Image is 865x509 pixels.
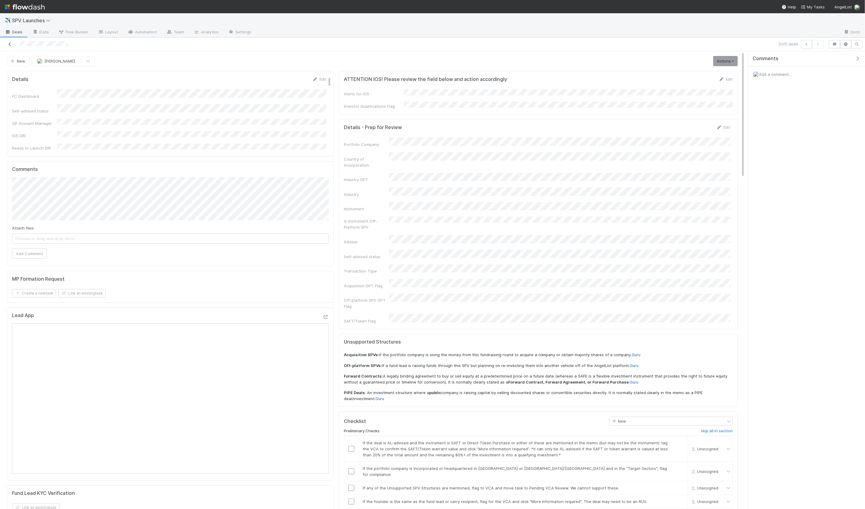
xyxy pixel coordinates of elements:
h5: Details - Prep for Review [344,125,402,131]
label: Attach files: [12,225,35,231]
div: IOS DRI [12,133,57,139]
a: Guru [630,363,639,368]
span: New [611,419,626,424]
div: Help [782,4,796,10]
span: Unassigned [690,469,718,474]
strong: PIPE Deals [344,390,365,395]
button: Link an existingtask [58,289,105,298]
span: Unassigned [690,499,718,504]
strong: Off-platform SPVs: [344,363,382,368]
div: Investor Qualifications Flag [344,103,404,109]
p: A legally binding agreement to buy or sell equity at a predetermined price on a future date (wher... [344,373,733,385]
div: Ready to Launch DRI [12,145,57,151]
strong: Forward Contract, Forward Agreement, or Forward Purchase [508,380,629,384]
button: Create a newtask [12,289,56,298]
a: Edit [716,125,730,130]
a: Guru [632,352,641,357]
span: Flow Builder [58,29,88,35]
a: skip all in section [701,429,733,436]
span: If the portfolio company is incorporated or headquartered in [GEOGRAPHIC_DATA] or [GEOGRAPHIC_DAT... [363,466,667,477]
h5: Details [12,76,29,82]
strong: Acquisition SPVs: [344,352,379,357]
h5: Lead App [12,313,34,319]
div: FC Dashboard [12,93,57,99]
button: Add Comment [12,248,47,259]
h5: Checklist [344,418,366,424]
a: Edit [719,77,733,82]
span: Choose or drag and drop file(s) [12,234,329,243]
span: Unassigned [690,486,718,490]
a: Settings [223,28,256,37]
a: Edit [312,77,326,82]
span: Unassigned [690,447,718,451]
a: Docs [839,28,865,37]
a: Guru [375,396,384,401]
img: avatar_04f2f553-352a-453f-b9fb-c6074dc60769.png [753,71,759,77]
span: Comments [753,56,778,62]
a: Flow Builder [53,28,93,37]
a: Team [162,28,189,37]
a: Actions [713,56,738,66]
span: ✈️ [5,18,11,23]
a: Automation [123,28,162,37]
a: Guru [630,380,639,384]
button: [PERSON_NAME] [32,56,79,66]
div: Transaction Type [344,268,389,274]
span: SPV Launches [12,17,53,23]
img: avatar_04f2f553-352a-453f-b9fb-c6074dc60769.png [37,58,43,64]
a: Data [28,28,53,37]
h6: Preliminary Checks [344,429,380,433]
h6: skip all in section [701,429,733,433]
div: Alerts for IOS [344,91,404,97]
span: New [10,59,25,63]
span: If the deal is AL-advised and the instrument is SAFT or Direct Token Purchase or either of these ... [363,440,668,457]
span: AngelList [834,5,852,9]
a: Layout [93,28,123,37]
span: Deals [5,29,23,35]
img: avatar_04f2f553-352a-453f-b9fb-c6074dc60769.png [854,4,860,10]
div: GP Account Manager [12,120,57,126]
div: Portfolio Company [344,141,389,147]
div: Self-advised status [344,254,389,260]
div: Is Instrument Off-Platform SPV [344,218,389,230]
p: : An investment structure where a company is raising capital by selling discounted shares or conv... [344,390,733,402]
a: My Tasks [801,4,825,10]
h5: Comments [12,166,329,172]
strong: public [429,390,441,395]
div: Country of Incorporation [344,156,389,168]
div: Acquisition GPT Flag [344,283,389,289]
span: 2 of 2 deals [778,41,799,47]
h5: ATTENTION IOS! Please review the field below and action accordingly [344,76,507,82]
div: SAFT/Token Flag [344,318,389,324]
span: If any of the Unsupported SPV Structures are mentioned, flag to VCA and move task to Pending VCA ... [363,486,619,490]
strong: Forward Contracts: [344,374,383,378]
div: Self-advised status [12,108,57,114]
span: Add a comment... [759,72,791,77]
p: If a fund lead is raising funds through this SPV but planning on re-investing them into another v... [344,363,733,369]
div: Off-platform SPV GPT Flag [344,297,389,309]
a: Analytics [189,28,223,37]
h5: MP Formation Request [12,276,65,282]
img: logo-inverted-e16ddd16eac7371096b0.svg [5,2,45,12]
div: Instrument [344,206,389,212]
div: Industry [344,191,389,197]
span: If the founder is the same as the fund lead or carry recipient, flag for the VCA and click "More ... [363,499,647,504]
p: If the portfolio company is using the money from this fundraising round to acquire a company or o... [344,352,733,358]
h5: Fund Lead KYC Verification [12,490,75,496]
button: New [7,56,29,66]
h5: Unsupported Structures [344,339,733,345]
span: [PERSON_NAME] [44,59,75,63]
span: My Tasks [801,5,825,9]
div: Industry GPT [344,177,389,183]
div: Adviser [344,239,389,245]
